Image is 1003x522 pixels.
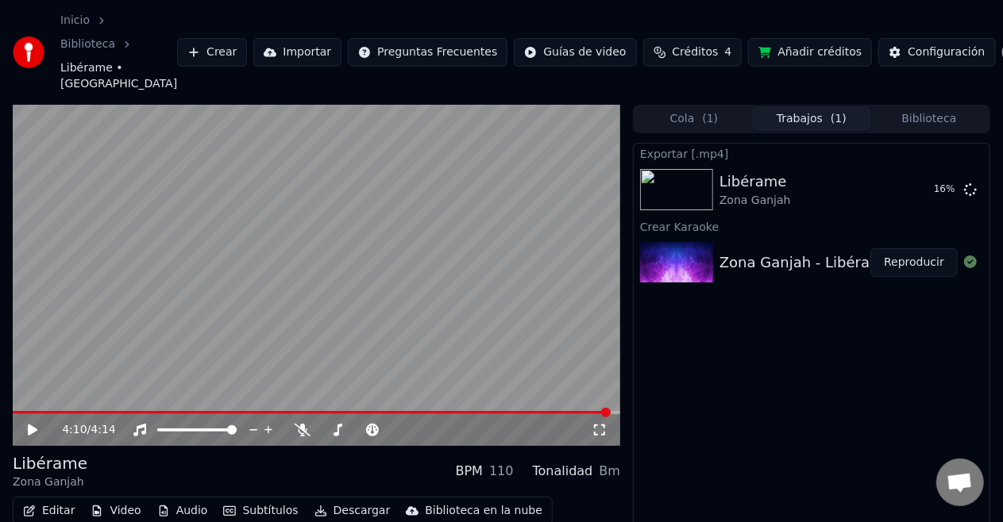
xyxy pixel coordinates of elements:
img: youka [13,36,44,68]
span: ( 1 ) [702,111,718,127]
div: 16 % [934,183,958,196]
button: Importar [253,38,341,67]
button: Trabajos [753,107,870,130]
button: Preguntas Frecuentes [348,38,507,67]
div: / [62,422,100,438]
div: 110 [489,462,514,481]
div: Zona Ganjah [719,193,791,209]
button: Crear [177,38,247,67]
div: BPM [456,462,483,481]
div: Tonalidad [533,462,593,481]
div: Zona Ganjah [13,474,87,490]
div: Crear Karaoke [634,217,989,236]
span: 4 [725,44,732,60]
button: Configuración [878,38,995,67]
div: Libérame [719,171,791,193]
button: Añadir créditos [748,38,872,67]
div: Chat abierto [936,459,984,506]
span: 4:14 [91,422,115,438]
div: Bm [599,462,620,481]
button: Reproducir [870,248,958,277]
nav: breadcrumb [60,13,177,92]
button: Audio [151,500,214,522]
span: Libérame • [GEOGRAPHIC_DATA] [60,60,177,92]
div: Biblioteca en la nube [425,503,542,519]
button: Biblioteca [870,107,988,130]
div: Libérame [13,452,87,474]
button: Cola [635,107,753,130]
button: Descargar [308,500,397,522]
span: ( 1 ) [831,111,847,127]
button: Editar [17,500,81,522]
a: Inicio [60,13,90,29]
button: Video [84,500,147,522]
button: Créditos4 [643,38,743,67]
button: Guías de video [514,38,636,67]
div: Configuración [908,44,985,60]
div: Exportar [.mp4] [634,144,989,163]
button: Subtítulos [217,500,304,522]
span: Créditos [673,44,719,60]
a: Biblioteca [60,36,115,52]
span: 4:10 [62,422,87,438]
